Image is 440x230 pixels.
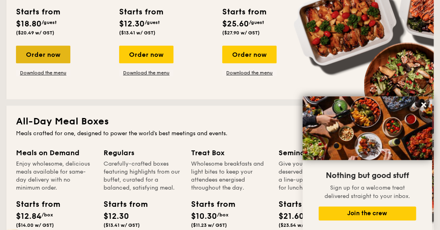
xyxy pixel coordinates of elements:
div: Starts from [279,198,315,210]
span: $18.80 [16,19,42,29]
div: Regulars [104,147,181,158]
span: ($11.23 w/ GST) [191,222,227,228]
img: DSC07876-Edit02-Large.jpeg [303,96,432,160]
div: Starts from [16,6,60,18]
div: Meals on Demand [16,147,94,158]
h2: All-Day Meal Boxes [16,115,424,128]
span: ($27.90 w/ GST) [222,30,260,36]
span: /box [42,212,53,218]
div: Give your guests a well-deserved energy boost with a line-up of meals and treats for lunch and br... [279,160,356,192]
div: Starts from [191,198,227,210]
div: Seminar Meal Box [279,147,356,158]
span: /box [217,212,229,218]
a: Download the menu [222,70,277,76]
span: ($13.41 w/ GST) [119,30,155,36]
a: Download the menu [16,70,70,76]
div: Meals crafted for one, designed to power the world's best meetings and events. [16,130,424,138]
span: ($13.41 w/ GST) [104,222,140,228]
div: Order now [119,46,173,63]
span: $21.60 [279,212,304,221]
button: Close [417,98,430,111]
div: Enjoy wholesome, delicious meals available for same-day delivery with no minimum order. [16,160,94,192]
span: Nothing but good stuff [326,171,409,180]
div: Starts from [104,198,139,210]
span: Sign up for a welcome treat delivered straight to your inbox. [325,184,410,200]
span: ($20.49 w/ GST) [16,30,54,36]
span: /guest [42,20,57,25]
div: Carefully-crafted boxes featuring highlights from our buffet, curated for a balanced, satisfying ... [104,160,181,192]
span: /guest [249,20,264,25]
span: $25.60 [222,19,249,29]
div: Wholesome breakfasts and light bites to keep your attendees energised throughout the day. [191,160,269,192]
div: Starts from [119,6,163,18]
span: /guest [145,20,160,25]
span: ($23.54 w/ GST) [279,222,317,228]
div: Starts from [222,6,266,18]
button: Join the crew [319,206,416,220]
div: Starts from [16,198,52,210]
span: $12.30 [104,212,129,221]
span: ($14.00 w/ GST) [16,222,54,228]
a: Download the menu [119,70,173,76]
div: Order now [16,46,70,63]
div: Treat Box [191,147,269,158]
span: $12.30 [119,19,145,29]
div: Order now [222,46,277,63]
span: $10.30 [191,212,217,221]
span: $12.84 [16,212,42,221]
